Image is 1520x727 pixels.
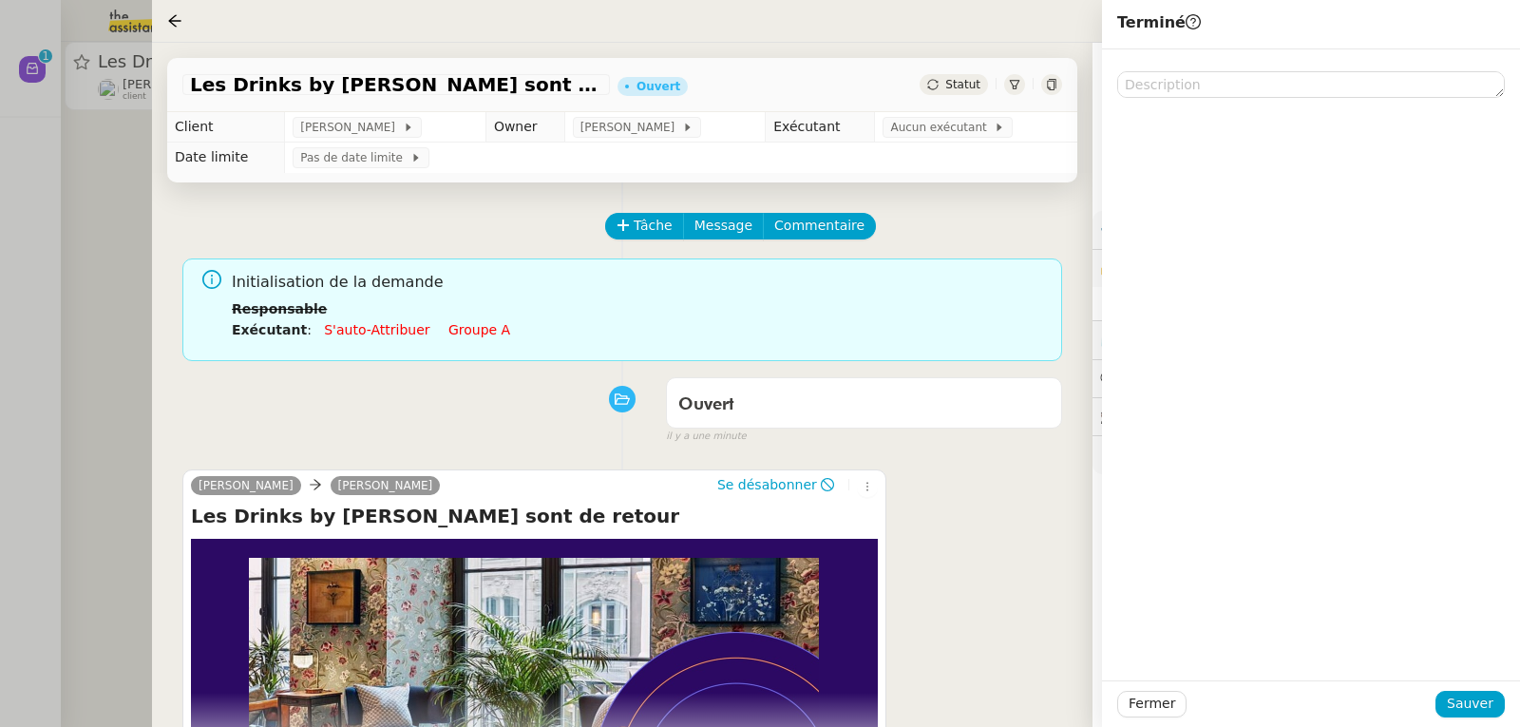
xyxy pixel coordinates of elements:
span: Se désabonner [717,475,817,494]
div: 💬Commentaires [1092,360,1520,397]
td: Date limite [167,143,285,173]
span: Terminé [1117,13,1201,31]
b: Responsable [232,301,327,316]
button: Sauver [1435,691,1505,717]
button: Message [683,213,764,239]
span: 🕵️ [1100,409,1303,424]
span: [PERSON_NAME] [580,118,682,137]
a: S'auto-attribuer [324,322,429,337]
td: Client [167,112,285,143]
td: Exécutant [766,112,875,143]
div: 🧴Autres [1092,436,1520,473]
span: Message [694,215,752,237]
span: Pas de date limite [300,148,409,167]
span: Commentaire [774,215,864,237]
span: il y a une minute [666,429,746,445]
span: Initialisation de la demande [232,270,1047,296]
div: ⚙️Procédures [1092,211,1520,248]
span: ⏲️ [1100,332,1231,347]
div: ⏲️Tâches 0:00 [1092,321,1520,358]
a: Groupe a [448,322,510,337]
span: Aucun exécutant [890,118,994,137]
span: 🔐 [1100,258,1224,279]
div: 🕵️Autres demandes en cours [1092,398,1520,435]
span: Statut [945,78,980,91]
span: Les Drinks by [PERSON_NAME] sont de retour [190,75,602,94]
span: [PERSON_NAME] [300,118,402,137]
h4: Les Drinks by [PERSON_NAME] sont de retour [191,503,878,529]
button: Tâche [605,213,684,239]
button: Fermer [1117,691,1187,717]
span: 💬 [1100,371,1222,386]
td: Owner [485,112,564,143]
span: : [307,322,312,337]
a: [PERSON_NAME] [331,477,441,494]
div: 🔐Données client [1092,250,1520,287]
a: [PERSON_NAME] [191,477,301,494]
b: Exécutant [232,322,307,337]
span: Tâche [634,215,673,237]
span: ⚙️ [1100,219,1199,240]
button: Commentaire [763,213,876,239]
span: 🧴 [1100,447,1159,462]
span: Sauver [1447,693,1493,715]
button: Se désabonner [711,474,841,495]
span: Ouvert [678,396,734,413]
span: Fermer [1129,693,1175,715]
div: Ouvert [636,81,680,92]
